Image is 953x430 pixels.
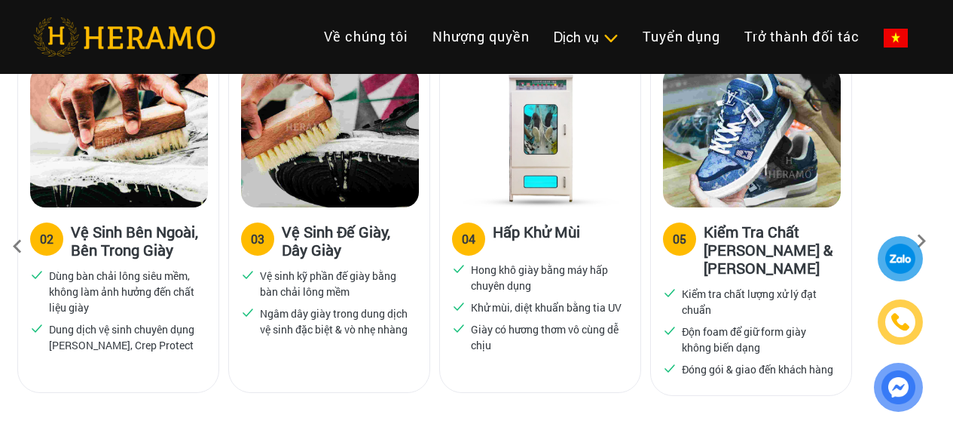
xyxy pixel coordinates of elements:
[452,262,466,275] img: checked.svg
[682,324,834,355] p: Độn foam để giữ form giày không biến dạng
[30,66,208,207] img: Heramo quy trinh ve sinh giay ben ngoai ben trong
[251,230,264,248] div: 03
[282,223,417,259] h3: Vệ Sinh Đế Giày, Dây Giày
[663,286,677,299] img: checked.svg
[312,20,420,53] a: Về chúng tôi
[241,66,419,207] img: Heramo quy trinh ve sinh de giay day giay
[241,268,255,281] img: checked.svg
[493,223,580,253] h3: Hấp Khử Mùi
[420,20,542,53] a: Nhượng quyền
[71,223,206,259] h3: Vệ Sinh Bên Ngoài, Bên Trong Giày
[241,306,255,319] img: checked.svg
[878,300,922,344] a: phone-icon
[631,20,732,53] a: Tuyển dụng
[682,286,834,318] p: Kiểm tra chất lượng xử lý đạt chuẩn
[33,17,215,57] img: heramo-logo.png
[663,66,841,207] img: Heramo quy trinh ve sinh kiem tra chat luong dong goi
[884,29,908,48] img: vn-flag.png
[452,321,466,335] img: checked.svg
[462,230,475,248] div: 04
[554,27,619,48] div: Dịch vụ
[452,66,630,207] img: Heramo quy trinh ve sinh hap khu mui giay bang may hap uv
[40,230,53,248] div: 02
[471,262,623,293] p: Hong khô giày bằng máy hấp chuyên dụng
[732,20,872,53] a: Trở thành đối tác
[49,321,201,353] p: Dung dịch vệ sinh chuyên dụng [PERSON_NAME], Crep Protect
[260,306,412,337] p: Ngâm dây giày trong dung dịch vệ sinh đặc biệt & vò nhẹ nhàng
[30,268,44,281] img: checked.svg
[663,361,677,375] img: checked.svg
[452,299,466,313] img: checked.svg
[471,299,622,315] p: Khử mùi, diệt khuẩn bằng tia UV
[673,230,686,248] div: 05
[704,223,839,277] h3: Kiểm Tra Chất [PERSON_NAME] & [PERSON_NAME]
[890,312,911,333] img: phone-icon
[30,321,44,335] img: checked.svg
[260,268,412,299] p: Vệ sinh kỹ phần đế giày bằng bàn chải lông mềm
[603,31,619,46] img: subToggleIcon
[471,321,623,353] p: Giày có hương thơm vô cùng dễ chịu
[663,324,677,337] img: checked.svg
[682,361,833,377] p: Đóng gói & giao đến khách hàng
[49,268,201,315] p: Dùng bàn chải lông siêu mềm, không làm ảnh hưởng đến chất liệu giày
